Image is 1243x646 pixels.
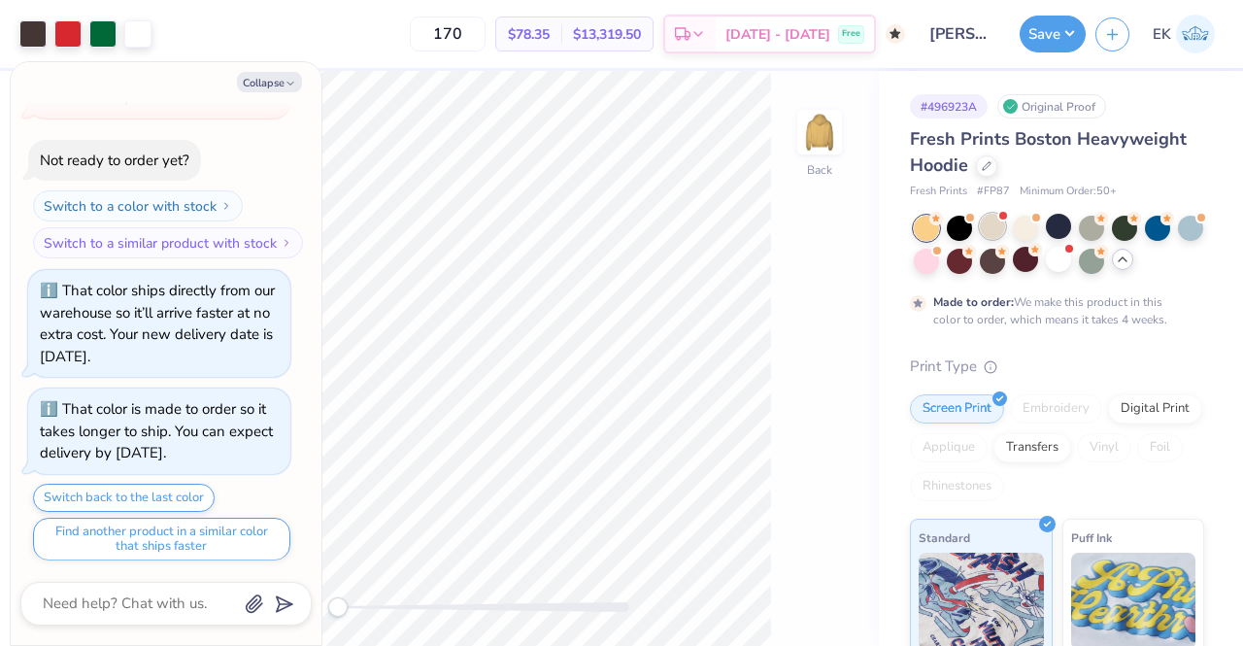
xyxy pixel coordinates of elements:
[1176,15,1215,53] img: Emma Kelley
[977,184,1010,200] span: # FP87
[40,399,273,462] div: That color is made to order so it takes longer to ship. You can expect delivery by [DATE].
[220,200,232,212] img: Switch to a color with stock
[910,356,1204,378] div: Print Type
[573,24,641,45] span: $13,319.50
[910,472,1004,501] div: Rhinestones
[33,190,243,221] button: Switch to a color with stock
[1144,15,1224,53] a: EK
[33,518,290,561] button: Find another product in a similar color that ships faster
[1010,394,1102,424] div: Embroidery
[933,294,1014,310] strong: Made to order:
[933,293,1172,328] div: We make this product in this color to order, which means it takes 4 weeks.
[237,72,302,92] button: Collapse
[40,281,275,366] div: That color ships directly from our warehouse so it’ll arrive faster at no extra cost. Your new de...
[328,597,348,617] div: Accessibility label
[915,15,1010,53] input: Untitled Design
[807,161,832,179] div: Back
[1020,184,1117,200] span: Minimum Order: 50 +
[842,27,860,41] span: Free
[40,151,189,170] div: Not ready to order yet?
[725,24,830,45] span: [DATE] - [DATE]
[410,17,486,51] input: – –
[281,237,292,249] img: Switch to a similar product with stock
[33,484,215,512] button: Switch back to the last color
[800,113,839,152] img: Back
[508,24,550,45] span: $78.35
[910,184,967,200] span: Fresh Prints
[33,227,303,258] button: Switch to a similar product with stock
[1071,527,1112,548] span: Puff Ink
[1108,394,1202,424] div: Digital Print
[1137,433,1183,462] div: Foil
[1020,16,1086,52] button: Save
[910,127,1187,177] span: Fresh Prints Boston Heavyweight Hoodie
[910,94,988,119] div: # 496923A
[993,433,1071,462] div: Transfers
[1077,433,1131,462] div: Vinyl
[910,433,988,462] div: Applique
[997,94,1106,119] div: Original Proof
[919,527,970,548] span: Standard
[1153,23,1171,46] span: EK
[910,394,1004,424] div: Screen Print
